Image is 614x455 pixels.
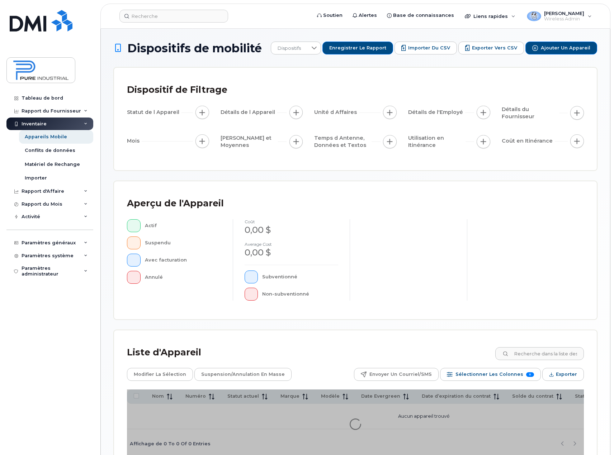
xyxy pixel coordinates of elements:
[262,288,338,301] div: Non-subventionné
[556,369,577,380] span: Exporter
[408,109,465,116] span: Détails de l'Employé
[134,369,186,380] span: Modifier la sélection
[502,137,555,145] span: Coût en Itinérance
[354,368,439,381] button: Envoyer un courriel/SMS
[525,42,597,54] button: Ajouter un appareil
[408,45,450,51] span: Importer du CSV
[245,219,339,224] h4: coût
[495,347,584,360] input: Recherche dans la liste des appareils ...
[127,81,227,99] div: Dispositif de Filtrage
[314,109,359,116] span: Unité d Affaires
[245,246,339,259] div: 0,00 $
[127,343,201,362] div: Liste d'Appareil
[408,134,466,149] span: Utilisation en Itinérance
[458,42,524,54] button: Exporter vers CSV
[221,109,277,116] span: Détails de l Appareil
[455,369,523,380] span: Sélectionner les colonnes
[194,368,292,381] button: Suspension/Annulation en masse
[145,236,221,249] div: Suspendu
[127,42,262,54] span: Dispositifs de mobilité
[145,271,221,284] div: Annulé
[329,45,386,51] span: Enregistrer le rapport
[127,194,224,213] div: Aperçu de l'Appareil
[369,369,432,380] span: Envoyer un courriel/SMS
[472,45,517,51] span: Exporter vers CSV
[314,134,372,149] span: Temps d Antenne, Données et Textos
[271,42,307,55] span: Dispositifs
[145,219,221,232] div: Actif
[440,368,541,381] button: Sélectionner les colonnes 11
[322,42,393,54] button: Enregistrer le rapport
[262,270,338,283] div: Subventionné
[127,109,181,116] span: Statut de l Appareil
[541,45,590,51] span: Ajouter un appareil
[245,242,339,246] h4: Average cost
[502,106,559,120] span: Détails du Fournisseur
[145,254,221,267] div: Avec facturation
[221,134,278,149] span: [PERSON_NAME] et Moyennes
[127,137,142,145] span: Mois
[201,369,285,380] span: Suspension/Annulation en masse
[526,372,534,377] span: 11
[245,224,339,236] div: 0,00 $
[542,368,584,381] button: Exporter
[127,368,193,381] button: Modifier la sélection
[395,42,457,54] button: Importer du CSV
